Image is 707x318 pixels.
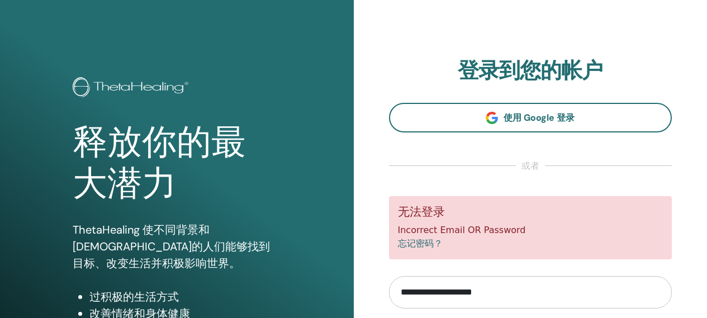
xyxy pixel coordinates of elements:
[504,112,575,124] span: 使用 Google 登录
[398,205,663,219] h5: 无法登录
[73,221,281,272] p: ThetaHealing 使不同背景和[DEMOGRAPHIC_DATA]的人们能够找到目标、改变生活并积极影响世界。
[89,288,281,305] li: 过积极的生活方式
[389,58,672,84] h2: 登录到您的帐户
[73,122,281,205] h1: 释放你的最大潜力
[398,238,443,249] a: 忘记密码？
[389,103,672,132] a: 使用 Google 登录
[516,159,545,173] span: 或者
[389,196,672,259] div: Incorrect Email OR Password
